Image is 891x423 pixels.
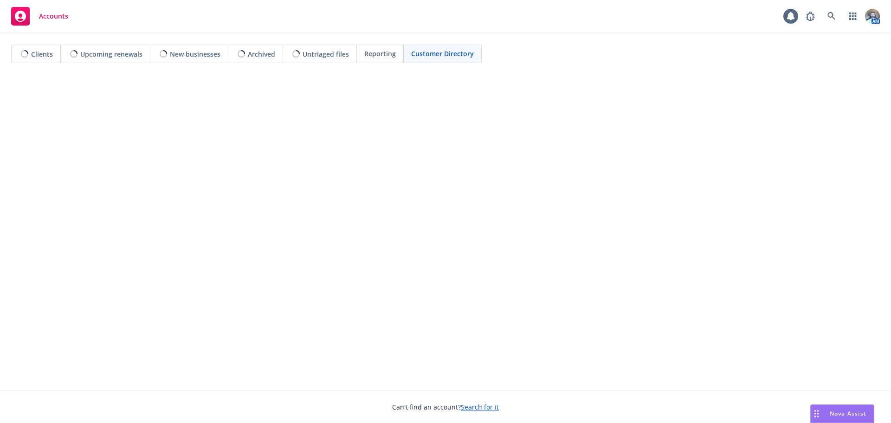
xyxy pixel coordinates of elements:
div: Drag to move [811,405,822,423]
span: Nova Assist [830,410,866,417]
a: Search for it [461,403,499,411]
a: Search [822,7,841,26]
a: Report a Bug [801,7,820,26]
img: photo [865,9,880,24]
span: Can't find an account? [392,402,499,412]
a: Switch app [844,7,862,26]
span: New businesses [170,49,220,59]
button: Nova Assist [810,404,874,423]
span: Accounts [39,13,68,20]
span: Untriaged files [303,49,349,59]
span: Clients [31,49,53,59]
span: Customer Directory [411,49,474,59]
a: Accounts [7,3,72,29]
span: Upcoming renewals [80,49,142,59]
iframe: Hex Dashboard 1 [9,84,882,381]
span: Reporting [364,49,396,59]
span: Archived [248,49,275,59]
